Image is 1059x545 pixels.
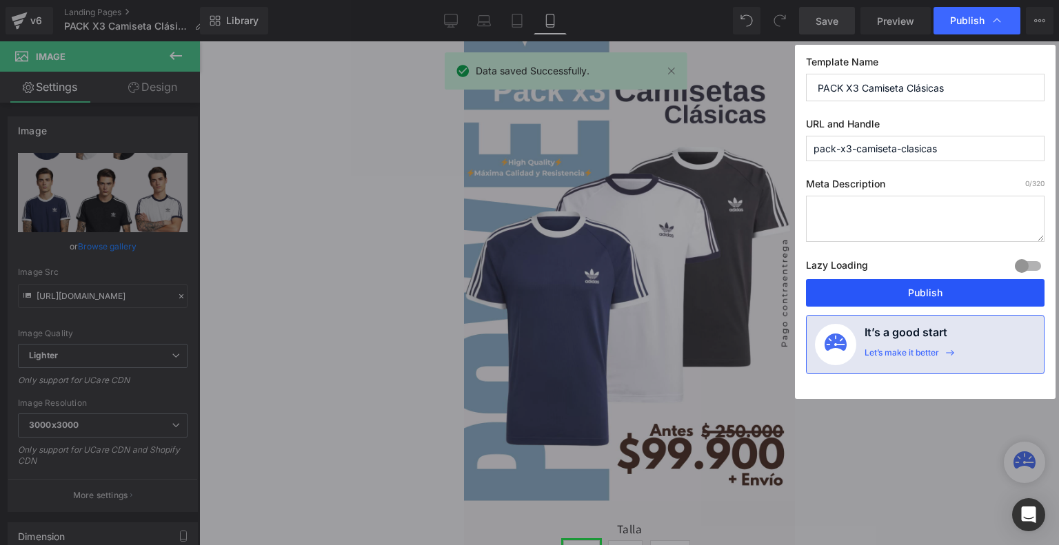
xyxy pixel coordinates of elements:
label: URL and Handle [806,118,1045,136]
span: M [114,500,122,528]
span: Publish [950,14,985,27]
label: Template Name [806,56,1045,74]
span: 0 [1025,179,1029,187]
span: /320 [1025,179,1045,187]
div: Let’s make it better [865,347,939,365]
label: Talla [7,480,324,499]
span: XL [201,500,212,528]
label: Meta Description [806,178,1045,196]
div: Open Intercom Messenger [1012,498,1045,531]
span: L [159,500,164,528]
label: Lazy Loading [806,256,868,279]
img: onboarding-status.svg [825,333,847,356]
button: Publish [806,279,1045,307]
h4: It’s a good start [865,324,947,347]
